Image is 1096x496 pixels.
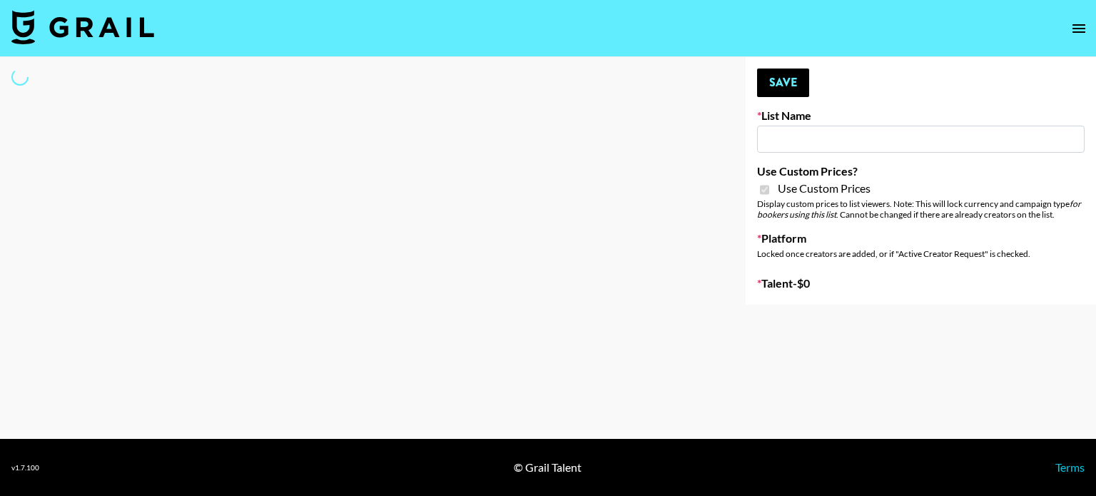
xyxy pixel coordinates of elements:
[757,248,1085,259] div: Locked once creators are added, or if "Active Creator Request" is checked.
[778,181,871,196] span: Use Custom Prices
[757,231,1085,246] label: Platform
[1065,14,1093,43] button: open drawer
[757,198,1081,220] em: for bookers using this list
[757,198,1085,220] div: Display custom prices to list viewers. Note: This will lock currency and campaign type . Cannot b...
[1055,460,1085,474] a: Terms
[11,463,39,472] div: v 1.7.100
[11,10,154,44] img: Grail Talent
[757,276,1085,290] label: Talent - $ 0
[757,164,1085,178] label: Use Custom Prices?
[757,108,1085,123] label: List Name
[757,69,809,97] button: Save
[514,460,582,475] div: © Grail Talent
